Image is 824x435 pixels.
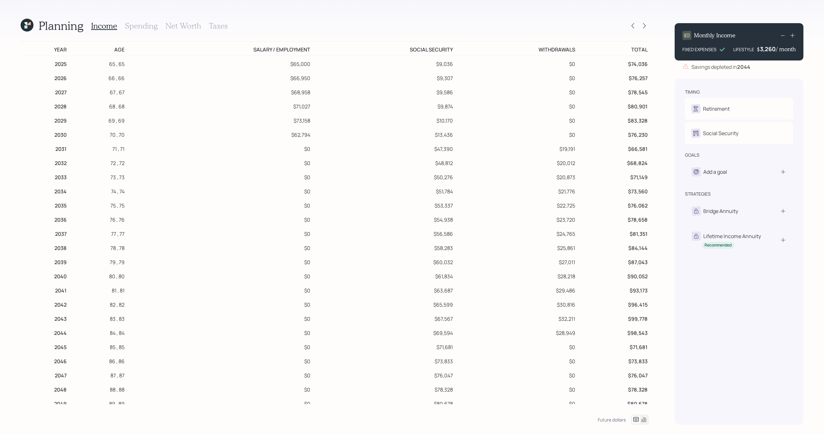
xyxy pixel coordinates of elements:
[126,382,312,396] td: $0
[68,254,126,268] td: 79 , 79
[312,127,454,141] td: $13,436
[694,32,735,39] h4: Monthly Income
[21,183,68,198] td: 2034
[21,240,68,254] td: 2038
[68,268,126,282] td: 80 , 80
[68,42,126,56] td: Age
[685,152,699,158] div: goals
[312,311,454,325] td: $67,567
[576,382,649,396] td: $78,328
[312,84,454,98] td: $9,586
[703,232,761,240] div: Lifetime Income Annuity
[576,183,649,198] td: $73,560
[312,226,454,240] td: $56,586
[576,98,649,113] td: $80,901
[454,254,576,268] td: $27,011
[576,70,649,84] td: $76,257
[703,207,738,215] div: Bridge Annuity
[126,254,312,268] td: $0
[68,325,126,339] td: 84 , 84
[576,396,649,410] td: $80,678
[126,268,312,282] td: $0
[703,168,727,176] div: Add a goal
[454,155,576,169] td: $20,012
[126,396,312,410] td: $0
[68,141,126,155] td: 71 , 71
[21,198,68,212] td: 2035
[312,254,454,268] td: $60,032
[68,339,126,353] td: 85 , 85
[576,169,649,183] td: $71,149
[682,46,716,53] div: FIXED EXPENSES
[312,70,454,84] td: $9,307
[126,84,312,98] td: $68,958
[776,46,796,53] h4: / month
[454,84,576,98] td: $0
[312,155,454,169] td: $48,812
[68,226,126,240] td: 77 , 77
[126,367,312,382] td: $0
[126,353,312,367] td: $0
[126,127,312,141] td: $62,794
[21,339,68,353] td: 2045
[68,56,126,70] td: 65 , 65
[312,56,454,70] td: $9,036
[68,84,126,98] td: 67 , 67
[68,396,126,410] td: 89 , 89
[126,282,312,297] td: $0
[126,339,312,353] td: $0
[21,141,68,155] td: 2031
[454,212,576,226] td: $23,720
[685,89,700,95] div: timing
[454,240,576,254] td: $25,861
[691,63,750,71] div: Savings depleted in
[21,325,68,339] td: 2044
[126,56,312,70] td: $65,000
[576,56,649,70] td: $74,036
[454,198,576,212] td: $22,725
[454,70,576,84] td: $0
[165,21,201,31] h3: Net Worth
[312,367,454,382] td: $76,047
[21,353,68,367] td: 2046
[454,56,576,70] td: $0
[126,240,312,254] td: $0
[454,282,576,297] td: $29,486
[454,113,576,127] td: $0
[454,98,576,113] td: $0
[312,353,454,367] td: $73,833
[576,198,649,212] td: $76,062
[703,129,738,137] div: Social Security
[576,240,649,254] td: $84,144
[685,191,711,197] div: strategies
[21,155,68,169] td: 2032
[21,282,68,297] td: 2041
[126,325,312,339] td: $0
[312,183,454,198] td: $51,784
[576,212,649,226] td: $78,658
[125,21,158,31] h3: Spending
[576,297,649,311] td: $96,415
[312,339,454,353] td: $71,681
[454,226,576,240] td: $24,765
[21,367,68,382] td: 2047
[312,98,454,113] td: $9,874
[576,325,649,339] td: $98,543
[126,169,312,183] td: $0
[21,169,68,183] td: 2033
[576,42,649,56] td: Total
[209,21,228,31] h3: Taxes
[454,127,576,141] td: $0
[68,98,126,113] td: 68 , 68
[68,353,126,367] td: 86 , 86
[312,297,454,311] td: $65,599
[68,282,126,297] td: 81 , 81
[68,70,126,84] td: 66 , 66
[576,268,649,282] td: $90,052
[454,325,576,339] td: $28,949
[68,169,126,183] td: 73 , 73
[68,382,126,396] td: 88 , 88
[576,353,649,367] td: $73,833
[312,396,454,410] td: $80,678
[68,127,126,141] td: 70 , 70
